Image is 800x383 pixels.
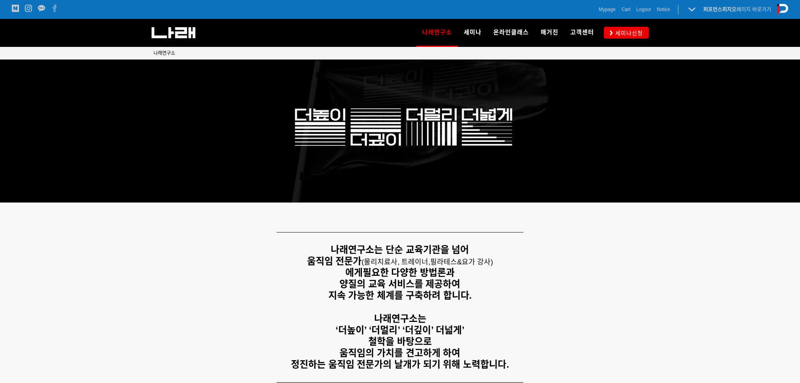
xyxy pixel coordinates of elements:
strong: 양질의 교육 서비스를 제공하여 [339,279,460,289]
span: ( [362,258,430,266]
a: Logout [636,6,651,13]
a: 매거진 [535,19,564,46]
span: 나래연구소 [154,50,175,56]
a: 고객센터 [564,19,600,46]
a: 온라인클래스 [487,19,535,46]
strong: 에게 [345,267,363,278]
span: 필라테스&요가 강사) [430,258,493,266]
span: 세미나신청 [613,29,643,37]
strong: 지속 가능한 체계를 구축하려 합니다. [328,290,472,301]
a: 나래연구소 [416,19,458,46]
a: Mypage [599,6,616,13]
strong: 움직임의 가치를 견고하게 하여 [339,348,460,358]
strong: ‘더높이’ ‘더멀리’ ‘더깊이’ 더넓게’ [335,325,465,335]
strong: 정진하는 움직임 전문가의 날개가 되기 위해 노력합니다. [291,359,509,370]
a: Notice [657,6,670,13]
span: 온라인클래스 [493,29,529,36]
a: 세미나 [458,19,487,46]
span: 나래연구소 [422,26,452,39]
span: 물리치료사, 트레이너, [364,258,430,266]
span: 매거진 [541,29,558,36]
strong: 퍼포먼스피지오 [703,6,736,12]
a: 세미나신청 [604,27,649,38]
a: Cart [622,6,631,13]
strong: 나래연구소는 [374,313,426,324]
strong: 나래연구소는 단순 교육기관을 넘어 [331,244,469,255]
strong: 움직임 전문가 [307,256,362,266]
span: 고객센터 [570,29,594,36]
span: 세미나 [464,29,481,36]
strong: 필요한 다양한 방법론과 [363,267,455,278]
a: 나래연구소 [154,49,175,57]
strong: 철학을 바탕으로 [368,336,432,347]
a: 퍼포먼스피지오페이지 바로가기 [703,6,771,12]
